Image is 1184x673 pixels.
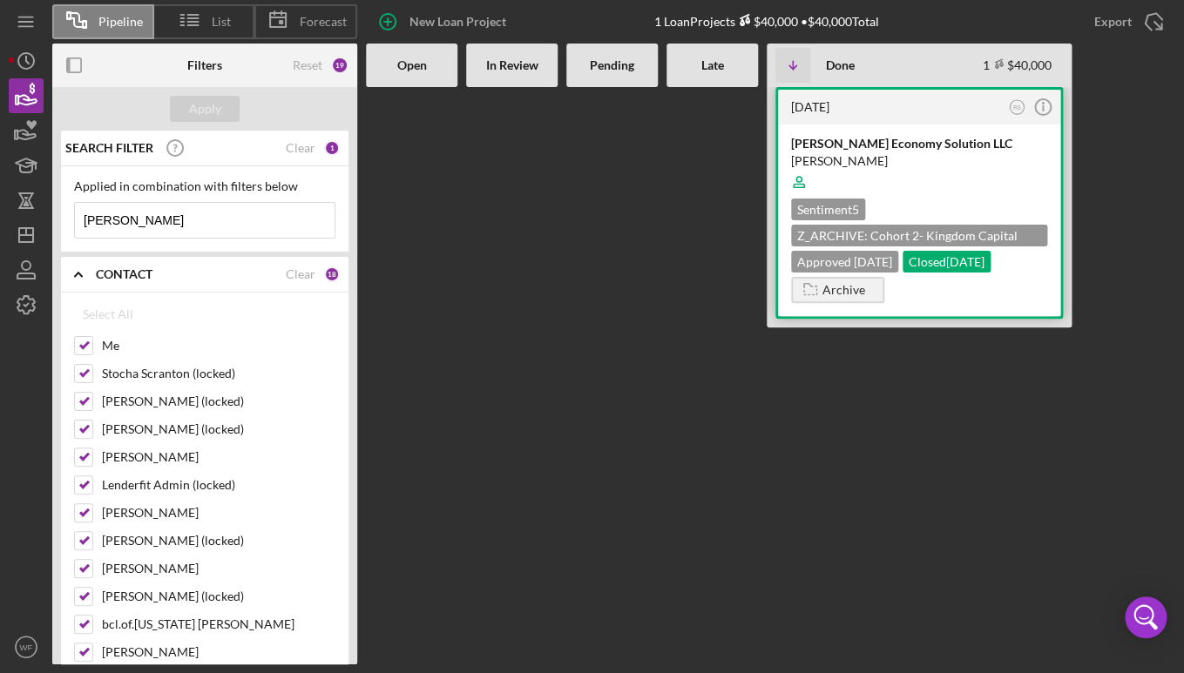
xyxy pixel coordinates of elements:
button: New Loan Project [366,4,524,39]
div: Approved [DATE] [791,251,898,273]
label: bcl.of.[US_STATE] [PERSON_NAME] [102,616,335,633]
button: Apply [170,96,240,122]
div: New Loan Project [409,4,506,39]
text: RS [1013,104,1022,110]
b: In Review [486,58,538,72]
div: [PERSON_NAME] Economy Solution LLC [791,135,1047,152]
div: Open Intercom Messenger [1125,596,1167,638]
div: 1 [324,140,340,156]
div: Clear [286,141,315,155]
b: Pending [590,58,634,72]
label: Stocha Scranton (locked) [102,365,335,382]
div: Applied in combination with filters below [74,179,335,193]
b: Filters [187,58,222,72]
div: Apply [189,96,221,122]
label: [PERSON_NAME] [102,448,335,466]
label: Me [102,337,335,354]
label: [PERSON_NAME] (locked) [102,588,335,605]
div: Clear [286,267,315,281]
div: Export [1094,4,1132,39]
div: 1 Loan Projects • $40,000 Total [654,14,879,29]
label: [PERSON_NAME] (locked) [102,532,335,549]
span: Pipeline [98,15,143,29]
div: Reset [293,58,322,72]
b: SEARCH FILTER [65,141,153,155]
div: Z_ARCHIVE: Cohort 2- Kingdom Capital Network $40,000 [791,225,1047,246]
div: 18 [324,266,340,282]
div: Sentiment 5 [791,199,865,220]
b: CONTACT [96,267,152,281]
button: RS [1005,96,1029,119]
label: [PERSON_NAME] [102,643,335,661]
a: [DATE]RS[PERSON_NAME] Economy Solution LLC[PERSON_NAME]Sentiment5Z_ARCHIVE: Cohort 2- Kingdom Cap... [775,87,1063,319]
button: Archive [791,277,884,303]
button: Select All [74,297,142,332]
div: [PERSON_NAME] [791,152,1047,170]
b: Done [826,58,855,72]
b: Late [701,58,724,72]
div: Closed [DATE] [903,251,991,273]
button: Export [1077,4,1175,39]
time: 2023-11-17 20:55 [791,99,829,114]
button: WF [9,629,44,664]
b: Open [397,58,427,72]
label: [PERSON_NAME] [102,504,335,522]
label: [PERSON_NAME] (locked) [102,421,335,438]
div: $40,000 [735,14,798,29]
div: Archive [822,277,865,303]
text: WF [20,643,33,652]
div: 1 $40,000 [983,57,1052,72]
span: Forecast [300,15,347,29]
div: Select All [83,297,133,332]
div: 19 [331,57,348,74]
label: [PERSON_NAME] [102,560,335,577]
label: Lenderfit Admin (locked) [102,476,335,494]
label: [PERSON_NAME] (locked) [102,393,335,410]
span: List [212,15,231,29]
